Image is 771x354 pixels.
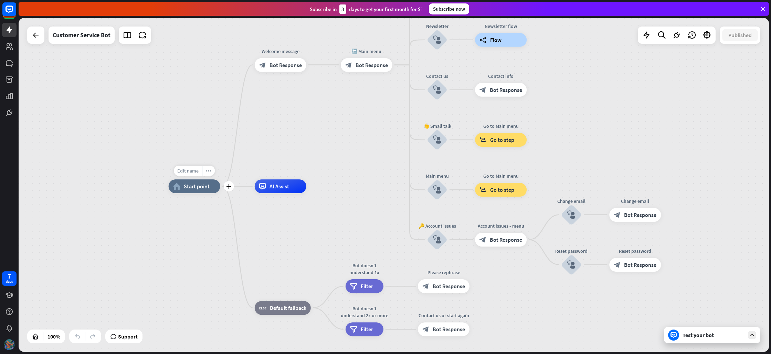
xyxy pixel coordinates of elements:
i: block_user_input [567,261,575,269]
div: Change email [604,198,666,205]
i: block_bot_response [422,326,429,333]
span: Bot Response [490,236,522,243]
span: Default fallback [270,304,306,311]
div: 👋 Small talk [416,123,458,129]
i: block_user_input [433,136,441,144]
span: Bot Response [624,211,656,218]
span: Bot Response [433,326,465,333]
div: 7 [8,273,11,279]
div: Subscribe now [429,3,469,14]
span: AI Assist [270,183,289,190]
span: Bot Response [356,61,388,68]
i: block_user_input [433,86,441,94]
span: Filter [361,283,373,290]
div: Account issues - menu [470,222,532,229]
span: Bot Response [490,86,522,93]
div: Welcome message [250,48,311,54]
i: block_bot_response [479,86,486,93]
span: Go to step [490,136,514,143]
span: Edit name [177,168,199,174]
span: Flow [490,37,501,43]
div: Customer Service Bot [53,27,110,44]
div: Contact info [470,73,532,80]
div: Bot doesn't understand 2x or more [340,305,389,319]
div: Newsletter [416,23,458,30]
span: Start point [184,183,210,190]
div: 3 [339,4,346,14]
div: Reset password [604,248,666,254]
div: 🔑 Account issues [416,222,458,229]
i: block_bot_response [614,261,621,268]
i: block_goto [479,186,487,193]
i: block_user_input [567,211,575,219]
div: Go to Main menu [470,123,532,129]
i: block_user_input [433,36,441,44]
div: Reset password [551,248,592,254]
button: Open LiveChat chat widget [6,3,26,23]
div: Main menu [416,173,458,179]
div: Contact us or start again [413,312,475,319]
span: Bot Response [624,261,656,268]
i: filter [350,326,357,333]
div: 100% [45,331,62,342]
span: Go to step [490,186,514,193]
div: Please rephrase [413,269,475,276]
i: more_horiz [206,168,211,173]
i: block_bot_response [259,61,266,68]
i: block_bot_response [479,236,486,243]
i: block_user_input [433,186,441,194]
i: home_2 [173,183,180,190]
div: Bot doesn't understand 1x [340,262,389,276]
i: block_bot_response [422,283,429,290]
div: Subscribe in days to get your first month for $1 [310,4,423,14]
i: block_bot_response [345,61,352,68]
span: Bot Response [270,61,302,68]
i: plus [226,184,231,189]
div: Newsletter flow [470,23,532,30]
span: Support [118,331,138,342]
i: block_bot_response [614,211,621,218]
i: block_goto [479,136,487,143]
div: Contact us [416,73,458,80]
span: Filter [361,326,373,333]
div: Change email [551,198,592,205]
div: Go to Main menu [470,173,532,179]
i: filter [350,283,357,290]
div: 🔙 Main menu [336,48,398,54]
div: days [6,279,13,284]
i: block_user_input [433,236,441,244]
span: Bot Response [433,283,465,290]
i: builder_tree [479,37,487,43]
button: Published [722,29,758,41]
i: block_fallback [259,304,266,311]
a: 7 days [2,271,17,286]
div: Test your bot [683,332,744,339]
